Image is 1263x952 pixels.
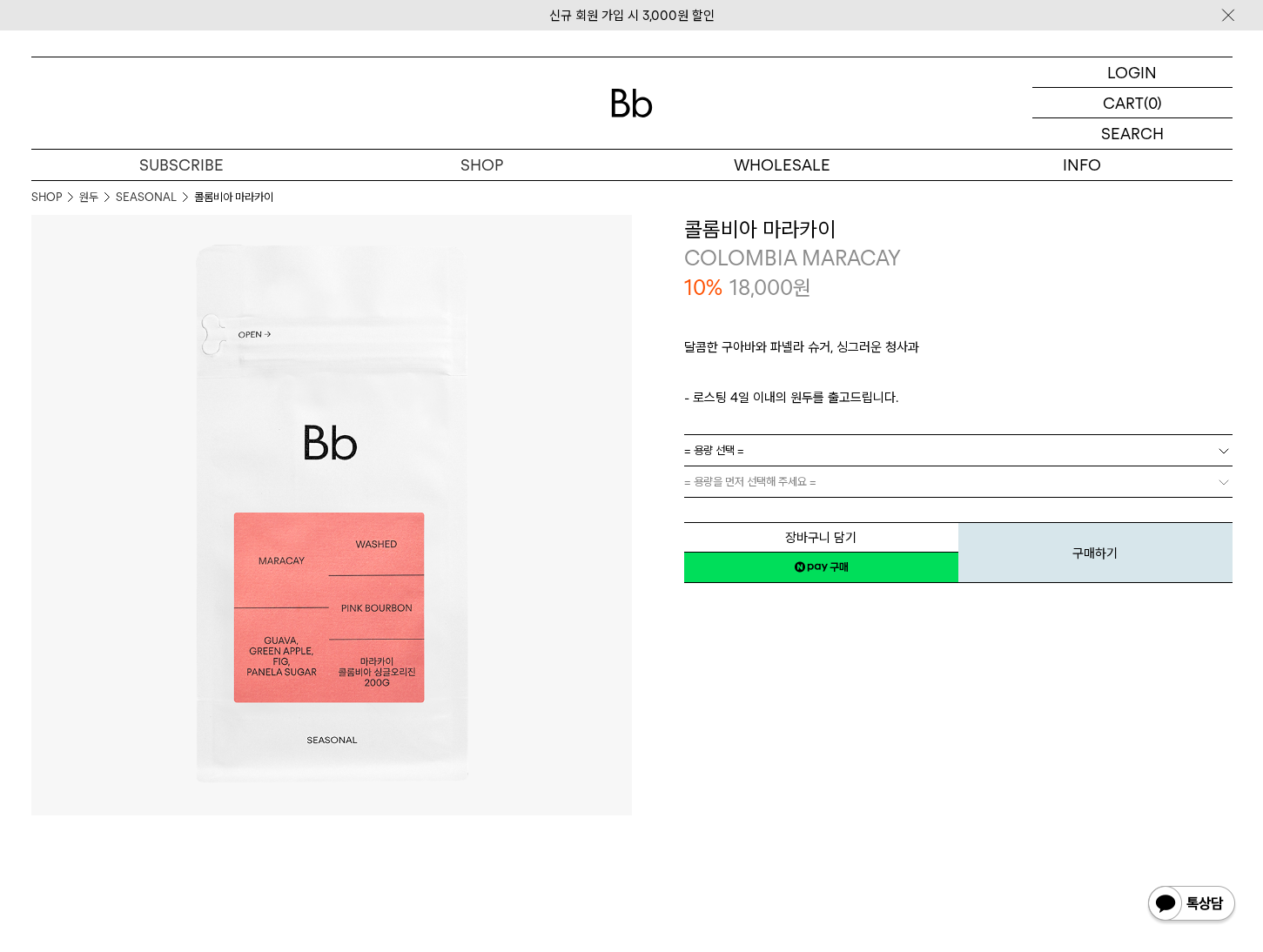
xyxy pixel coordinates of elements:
a: SUBSCRIBE [31,150,332,180]
p: 10% [684,273,722,303]
p: (0) [1144,88,1162,117]
p: 18,000 [729,273,811,303]
a: LOGIN [1032,57,1233,88]
a: 신규 회원 가입 시 3,000원 할인 [549,8,715,23]
p: COLOMBIA MARACAY [684,244,1233,273]
p: SEARCH [1101,118,1164,149]
li: 콜롬비아 마라카이 [194,189,273,206]
p: 달콤한 구아바와 파넬라 슈거, 싱그러운 청사과 [684,337,1233,366]
img: 카카오톡 채널 1:1 채팅 버튼 [1146,884,1237,926]
a: SHOP [31,189,62,206]
a: SEASONAL [116,189,177,206]
span: = 용량을 먼저 선택해 주세요 = [684,466,816,497]
a: SHOP [332,150,632,180]
p: WHOLESALE [632,150,932,180]
p: ㅤ [684,366,1233,387]
a: 새창 [684,552,958,583]
p: INFO [932,150,1233,180]
p: CART [1103,88,1144,117]
a: 원두 [79,189,98,206]
p: - 로스팅 4일 이내의 원두를 출고드립니다. [684,387,1233,408]
p: LOGIN [1107,57,1157,87]
button: 장바구니 담기 [684,522,958,553]
span: = 용량 선택 = [684,435,744,466]
img: 콜롬비아 마라카이 [31,215,632,815]
button: 구매하기 [958,522,1233,583]
span: 원 [793,275,811,300]
img: 로고 [611,89,653,117]
h3: 콜롬비아 마라카이 [684,215,1233,245]
a: CART (0) [1032,88,1233,118]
